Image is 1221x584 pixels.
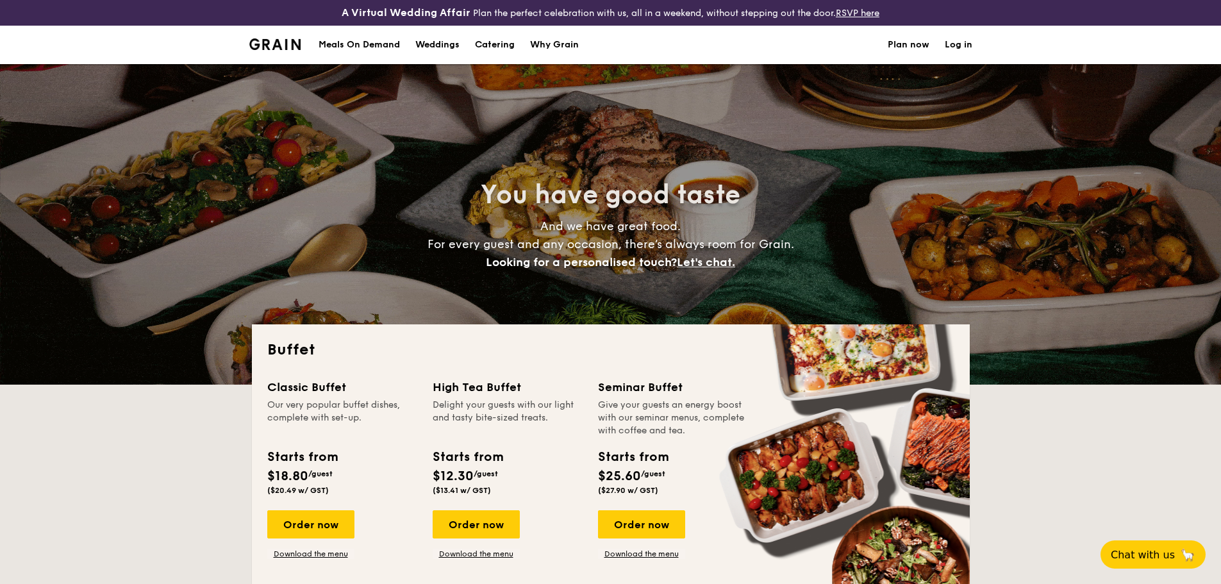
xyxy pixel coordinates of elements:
[433,447,503,467] div: Starts from
[598,447,668,467] div: Starts from
[267,399,417,437] div: Our very popular buffet dishes, complete with set-up.
[433,486,491,495] span: ($13.41 w/ GST)
[267,549,354,559] a: Download the menu
[433,378,583,396] div: High Tea Buffet
[267,469,308,484] span: $18.80
[486,255,677,269] span: Looking for a personalised touch?
[598,510,685,538] div: Order now
[836,8,879,19] a: RSVP here
[308,469,333,478] span: /guest
[1101,540,1206,569] button: Chat with us🦙
[267,510,354,538] div: Order now
[267,447,337,467] div: Starts from
[408,26,467,64] a: Weddings
[481,179,740,210] span: You have good taste
[598,399,748,437] div: Give your guests an energy boost with our seminar menus, complete with coffee and tea.
[467,26,522,64] a: Catering
[267,486,329,495] span: ($20.49 w/ GST)
[249,38,301,50] img: Grain
[342,5,470,21] h4: A Virtual Wedding Affair
[530,26,579,64] div: Why Grain
[888,26,929,64] a: Plan now
[311,26,408,64] a: Meals On Demand
[475,26,515,64] h1: Catering
[249,38,301,50] a: Logotype
[474,469,498,478] span: /guest
[433,549,520,559] a: Download the menu
[598,486,658,495] span: ($27.90 w/ GST)
[242,5,980,21] div: Plan the perfect celebration with us, all in a weekend, without stepping out the door.
[598,469,641,484] span: $25.60
[415,26,460,64] div: Weddings
[598,378,748,396] div: Seminar Buffet
[428,219,794,269] span: And we have great food. For every guest and any occasion, there’s always room for Grain.
[433,510,520,538] div: Order now
[267,340,954,360] h2: Buffet
[433,399,583,437] div: Delight your guests with our light and tasty bite-sized treats.
[522,26,586,64] a: Why Grain
[677,255,735,269] span: Let's chat.
[641,469,665,478] span: /guest
[267,378,417,396] div: Classic Buffet
[945,26,972,64] a: Log in
[1180,547,1195,562] span: 🦙
[598,549,685,559] a: Download the menu
[319,26,400,64] div: Meals On Demand
[1111,549,1175,561] span: Chat with us
[433,469,474,484] span: $12.30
